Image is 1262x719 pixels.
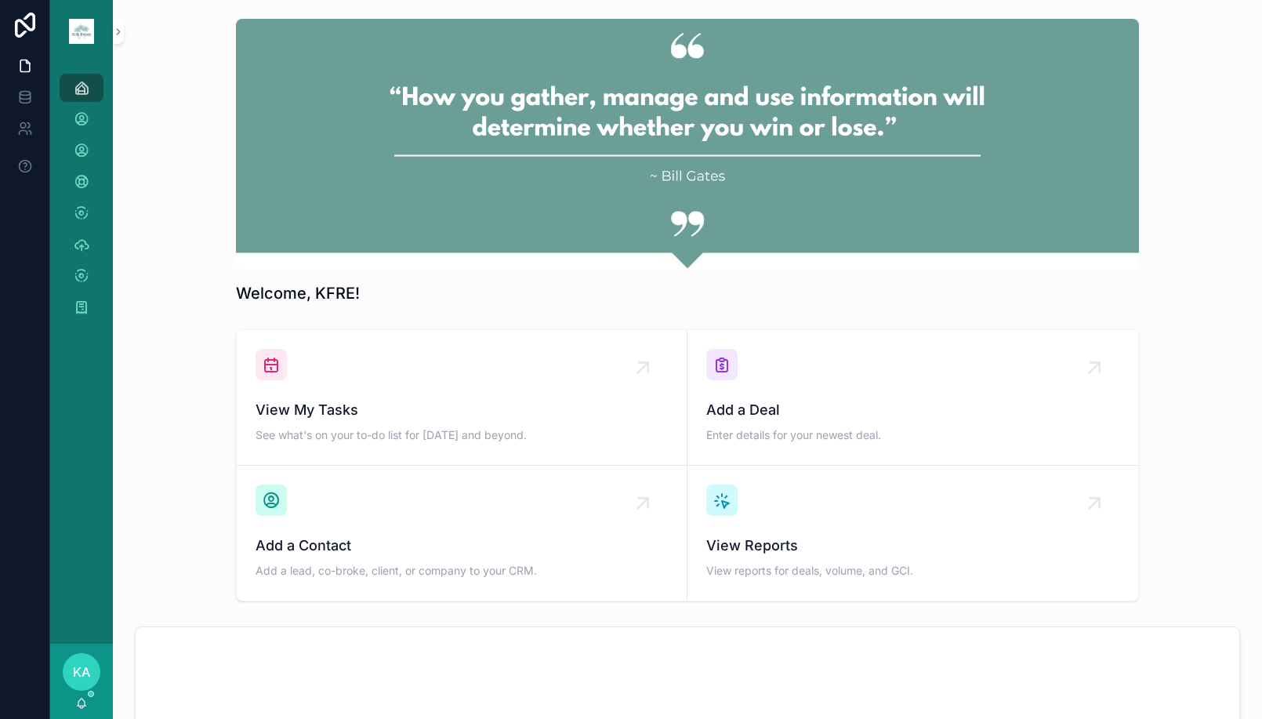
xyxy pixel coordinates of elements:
[687,330,1138,466] a: Add a DealEnter details for your newest deal.
[73,663,90,681] span: KA
[706,427,1119,443] span: Enter details for your newest deal.
[706,563,1119,579] span: View reports for deals, volume, and GCI.
[69,19,94,44] img: App logo
[237,466,687,601] a: Add a ContactAdd a lead, co-broke, client, or company to your CRM.
[687,466,1138,601] a: View ReportsView reports for deals, volume, and GCI.
[50,63,113,342] div: scrollable content
[236,282,360,304] h1: Welcome, KFRE!
[256,427,668,443] span: See what's on your to-do list for [DATE] and beyond.
[256,563,668,579] span: Add a lead, co-broke, client, or company to your CRM.
[256,399,668,421] span: View My Tasks
[256,535,668,557] span: Add a Contact
[706,535,1119,557] span: View Reports
[237,330,687,466] a: View My TasksSee what's on your to-do list for [DATE] and beyond.
[706,399,1119,421] span: Add a Deal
